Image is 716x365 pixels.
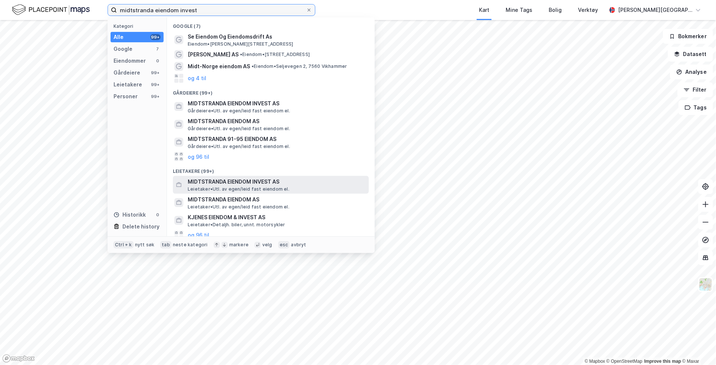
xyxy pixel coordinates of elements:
[188,74,206,83] button: og 4 til
[188,222,285,228] span: Leietaker • Detaljh. biler, unnt. motorsykler
[252,63,254,69] span: •
[167,84,375,98] div: Gårdeiere (99+)
[229,242,249,248] div: markere
[188,99,366,108] span: MIDTSTRANDA EIENDOM INVEST AS
[188,152,209,161] button: og 96 til
[262,242,272,248] div: velg
[549,6,562,14] div: Bolig
[188,117,366,126] span: MIDTSTRANDA EIENDOM AS
[167,17,375,31] div: Google (7)
[188,195,366,204] span: MIDTSTRANDA EIENDOM AS
[114,56,146,65] div: Eiendommer
[699,277,713,292] img: Z
[188,186,289,192] span: Leietaker • Utl. av egen/leid fast eiendom el.
[114,23,164,29] div: Kategori
[291,242,306,248] div: avbryt
[506,6,532,14] div: Mine Tags
[677,82,713,97] button: Filter
[188,177,366,186] span: MIDTSTRANDA EIENDOM INVEST AS
[188,213,366,222] span: KJENES EIENDOM & INVEST AS
[150,93,161,99] div: 99+
[150,34,161,40] div: 99+
[618,6,692,14] div: [PERSON_NAME][GEOGRAPHIC_DATA]
[679,329,716,365] iframe: Chat Widget
[114,45,132,53] div: Google
[135,242,155,248] div: nytt søk
[479,6,489,14] div: Kart
[160,241,171,249] div: tab
[188,135,366,144] span: MIDTSTRANDA 91-95 EIENDOM AS
[114,33,124,42] div: Alle
[150,70,161,76] div: 99+
[114,80,142,89] div: Leietakere
[679,329,716,365] div: Kontrollprogram for chat
[188,50,239,59] span: [PERSON_NAME] AS
[644,359,681,364] a: Improve this map
[585,359,605,364] a: Mapbox
[173,242,208,248] div: neste kategori
[2,354,35,363] a: Mapbox homepage
[670,65,713,79] button: Analyse
[114,92,138,101] div: Personer
[668,47,713,62] button: Datasett
[188,41,293,47] span: Eiendom • [PERSON_NAME][STREET_ADDRESS]
[114,210,146,219] div: Historikk
[188,32,366,41] span: Se Eiendom Og Eiendomsdrift As
[12,3,90,16] img: logo.f888ab2527a4732fd821a326f86c7f29.svg
[122,222,160,231] div: Delete history
[188,204,289,210] span: Leietaker • Utl. av egen/leid fast eiendom el.
[167,162,375,176] div: Leietakere (99+)
[607,359,643,364] a: OpenStreetMap
[117,4,306,16] input: Søk på adresse, matrikkel, gårdeiere, leietakere eller personer
[114,68,140,77] div: Gårdeiere
[155,46,161,52] div: 7
[188,144,290,149] span: Gårdeiere • Utl. av egen/leid fast eiendom el.
[252,63,347,69] span: Eiendom • Seljevegen 2, 7560 Vikhammer
[663,29,713,44] button: Bokmerker
[240,52,242,57] span: •
[150,82,161,88] div: 99+
[240,52,310,57] span: Eiendom • [STREET_ADDRESS]
[188,108,290,114] span: Gårdeiere • Utl. av egen/leid fast eiendom el.
[578,6,598,14] div: Verktøy
[114,241,134,249] div: Ctrl + k
[188,231,209,240] button: og 96 til
[155,58,161,64] div: 0
[679,100,713,115] button: Tags
[155,212,161,218] div: 0
[188,62,250,71] span: Midt-Norge eiendom AS
[188,126,290,132] span: Gårdeiere • Utl. av egen/leid fast eiendom el.
[278,241,290,249] div: esc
